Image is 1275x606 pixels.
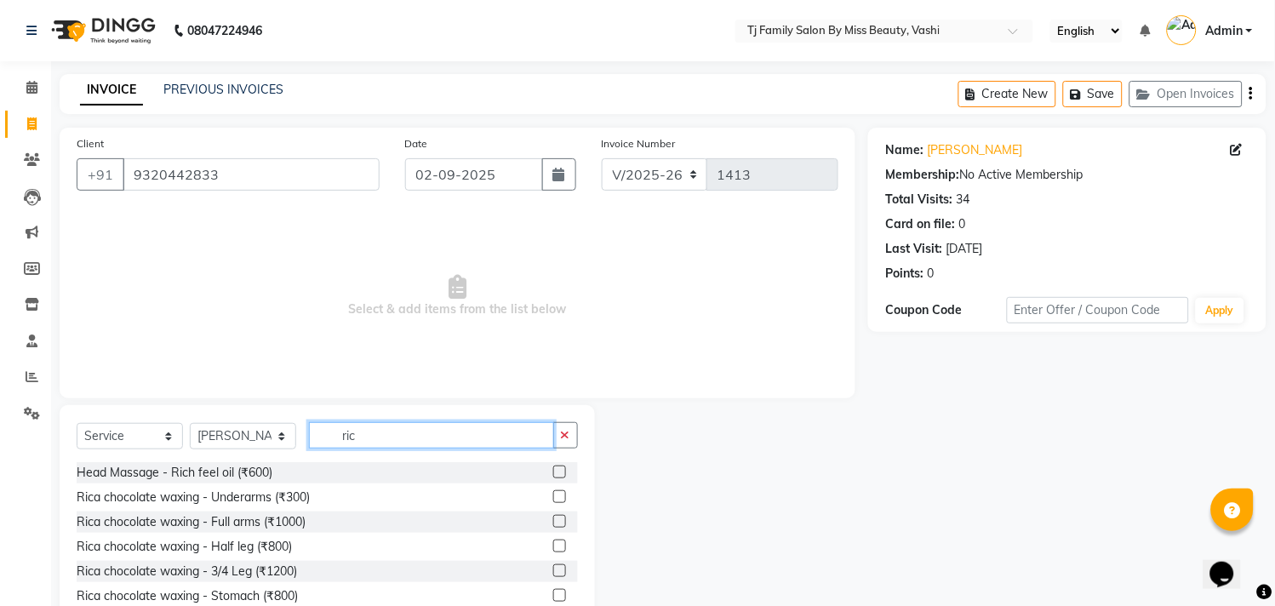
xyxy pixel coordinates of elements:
div: Rica chocolate waxing - Underarms (₹300) [77,489,310,506]
div: 0 [958,215,965,233]
div: Rica chocolate waxing - Full arms (₹1000) [77,513,306,531]
div: 0 [927,265,934,283]
input: Search by Name/Mobile/Email/Code [123,158,380,191]
div: Head Massage - Rich feel oil (₹600) [77,464,272,482]
div: [DATE] [946,240,982,258]
div: Membership: [885,166,959,184]
a: PREVIOUS INVOICES [163,82,283,97]
label: Date [405,136,428,151]
button: Open Invoices [1129,81,1243,107]
div: Total Visits: [885,191,952,209]
div: 34 [956,191,969,209]
button: Create New [958,81,1056,107]
img: logo [43,7,160,54]
label: Client [77,136,104,151]
div: Points: [885,265,923,283]
input: Enter Offer / Coupon Code [1007,297,1189,323]
div: Rica chocolate waxing - Stomach (₹800) [77,587,298,605]
div: Card on file: [885,215,955,233]
div: No Active Membership [885,166,1249,184]
div: Rica chocolate waxing - Half leg (₹800) [77,538,292,556]
label: Invoice Number [602,136,676,151]
button: Save [1063,81,1123,107]
div: Last Visit: [885,240,942,258]
span: Admin [1205,22,1243,40]
span: Select & add items from the list below [77,211,838,381]
div: Rica chocolate waxing - 3/4 Leg (₹1200) [77,563,297,580]
button: Apply [1196,298,1244,323]
a: INVOICE [80,75,143,106]
div: Name: [885,141,923,159]
a: [PERSON_NAME] [927,141,1022,159]
div: Coupon Code [885,301,1007,319]
button: +91 [77,158,124,191]
iframe: chat widget [1204,538,1258,589]
img: Admin [1167,15,1197,45]
input: Search or Scan [309,422,554,449]
b: 08047224946 [187,7,262,54]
